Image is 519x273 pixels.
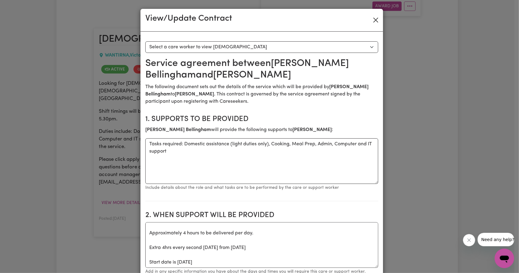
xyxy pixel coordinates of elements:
h3: View/Update Contract [145,14,232,24]
button: Close [371,15,381,25]
b: [PERSON_NAME] Bellingham [145,127,211,132]
h2: Service agreement between [PERSON_NAME] Bellingham and [PERSON_NAME] [145,58,378,81]
b: [PERSON_NAME] [175,92,214,97]
iframe: Close message [463,234,475,246]
iframe: Message from company [478,233,514,246]
b: [PERSON_NAME] [292,127,332,132]
textarea: Tasks required: Domestic assistance (light duties only), Cooking, Meal Prep, Admin, Computer and ... [145,138,378,184]
p: The following document sets out the details of the service which will be provided by to . This co... [145,83,378,105]
h2: 2. When support will be provided [145,211,378,220]
textarea: Days required: [DATE], [DATE] Approximately 4 hours to be delivered per day. Extra 4hrs every sec... [145,222,378,268]
span: Need any help? [4,4,37,9]
p: will provide the following supports to : [145,126,378,133]
small: Include details about the role and what tasks are to be performed by the care or support worker [145,185,339,190]
iframe: Button to launch messaging window [495,249,514,268]
h2: 1. Supports to be provided [145,115,378,124]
